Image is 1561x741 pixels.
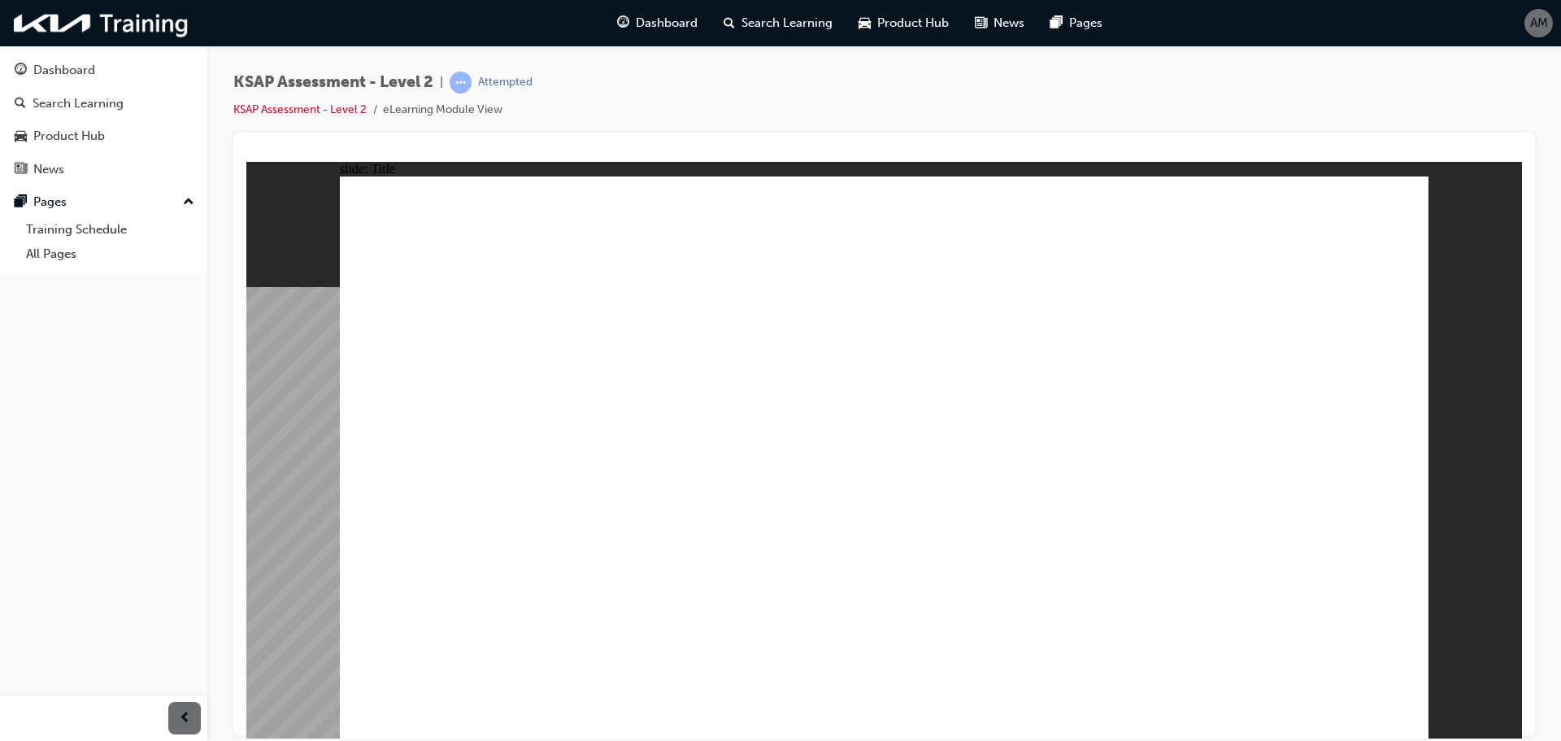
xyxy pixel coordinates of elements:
span: Pages [1069,14,1102,33]
div: Pages [33,193,67,211]
div: News [33,160,64,179]
span: search-icon [724,13,735,33]
li: eLearning Module View [383,101,502,120]
a: news-iconNews [962,7,1037,40]
span: search-icon [15,97,26,111]
span: pages-icon [15,195,27,210]
a: News [7,155,201,185]
span: Dashboard [636,14,698,33]
span: KSAP Assessment - Level 2 [233,73,433,92]
span: | [440,73,443,92]
span: News [994,14,1024,33]
span: car-icon [859,13,871,33]
span: Product Hub [877,14,949,33]
span: pages-icon [1050,13,1063,33]
span: up-icon [183,192,194,213]
span: Search Learning [741,14,833,33]
div: Attempted [478,75,533,90]
span: AM [1530,14,1548,33]
button: Pages [7,187,201,217]
button: DashboardSearch LearningProduct HubNews [7,52,201,187]
span: learningRecordVerb_ATTEMPT-icon [450,72,472,94]
span: car-icon [15,129,27,144]
button: AM [1524,9,1553,37]
a: All Pages [20,242,201,267]
img: kia-training [8,7,195,40]
a: Search Learning [7,89,201,119]
a: KSAP Assessment - Level 2 [233,102,367,116]
div: Product Hub [33,127,105,146]
span: guage-icon [617,13,629,33]
div: Search Learning [33,94,124,113]
a: Training Schedule [20,217,201,242]
span: news-icon [975,13,987,33]
span: news-icon [15,163,27,177]
a: search-iconSearch Learning [711,7,846,40]
a: car-iconProduct Hub [846,7,962,40]
a: Dashboard [7,55,201,85]
a: Product Hub [7,121,201,151]
a: guage-iconDashboard [604,7,711,40]
span: guage-icon [15,63,27,78]
a: pages-iconPages [1037,7,1115,40]
div: Dashboard [33,61,95,80]
span: prev-icon [179,708,191,729]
